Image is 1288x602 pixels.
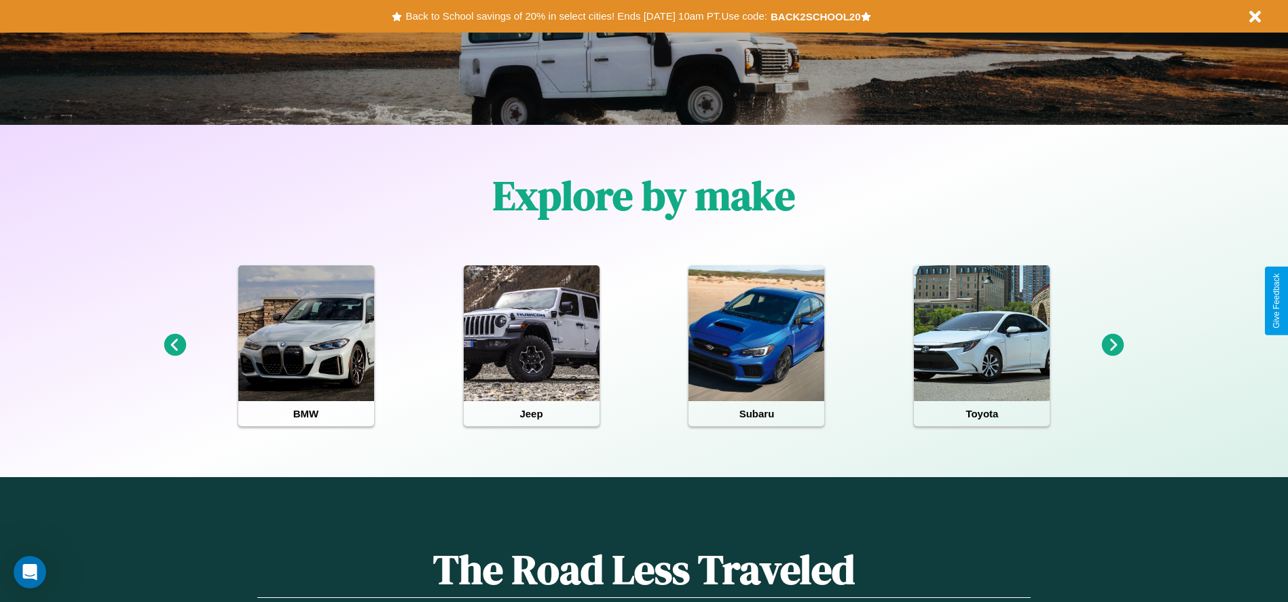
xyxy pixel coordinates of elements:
[771,11,861,22] b: BACK2SCHOOL20
[14,556,46,588] iframe: Intercom live chat
[493,168,795,223] h1: Explore by make
[257,542,1030,598] h1: The Road Less Traveled
[402,7,770,26] button: Back to School savings of 20% in select cities! Ends [DATE] 10am PT.Use code:
[914,401,1050,426] h4: Toyota
[464,401,600,426] h4: Jeep
[688,401,824,426] h4: Subaru
[1272,274,1281,328] div: Give Feedback
[238,401,374,426] h4: BMW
